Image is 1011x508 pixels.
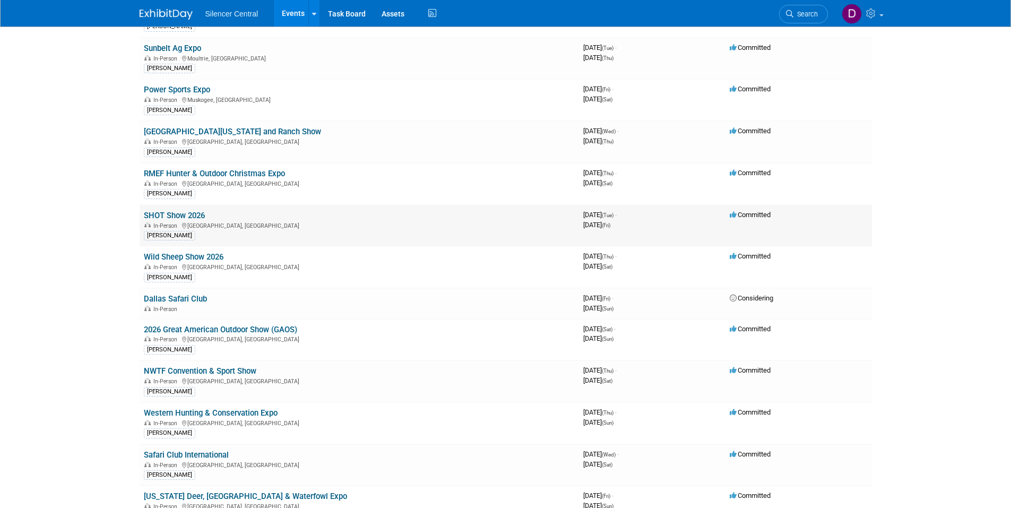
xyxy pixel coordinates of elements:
span: Committed [730,408,771,416]
a: [GEOGRAPHIC_DATA][US_STATE] and Ranch Show [144,127,321,136]
div: Muskogee, [GEOGRAPHIC_DATA] [144,95,575,104]
span: Committed [730,492,771,500]
span: (Sun) [602,306,613,312]
a: Western Hunting & Conservation Expo [144,408,278,418]
span: In-Person [153,336,180,343]
span: - [617,450,619,458]
span: In-Person [153,180,180,187]
span: [DATE] [583,304,613,312]
span: [DATE] [583,127,619,135]
span: [DATE] [583,294,613,302]
span: [DATE] [583,460,612,468]
img: ExhibitDay [140,9,193,20]
img: In-Person Event [144,336,151,341]
span: (Thu) [602,139,613,144]
span: Committed [730,450,771,458]
span: - [615,211,617,219]
span: [DATE] [583,44,617,51]
span: (Tue) [602,45,613,51]
a: Dallas Safari Club [144,294,207,304]
span: - [615,44,617,51]
span: Committed [730,85,771,93]
span: (Sun) [602,336,613,342]
span: [DATE] [583,262,612,270]
span: - [612,85,613,93]
span: [DATE] [583,334,613,342]
span: (Sat) [602,326,612,332]
span: [DATE] [583,408,617,416]
span: [DATE] [583,221,610,229]
span: Considering [730,294,773,302]
img: In-Person Event [144,222,151,228]
img: In-Person Event [144,180,151,186]
a: Safari Club International [144,450,229,460]
a: 2026 Great American Outdoor Show (GAOS) [144,325,297,334]
div: [PERSON_NAME] [144,189,195,199]
img: In-Person Event [144,462,151,467]
span: - [617,127,619,135]
span: (Thu) [602,254,613,260]
span: (Thu) [602,410,613,416]
div: [PERSON_NAME] [144,106,195,115]
a: NWTF Convention & Sport Show [144,366,256,376]
span: In-Person [153,97,180,104]
a: Power Sports Expo [144,85,210,94]
span: (Sat) [602,462,612,468]
div: [GEOGRAPHIC_DATA], [GEOGRAPHIC_DATA] [144,460,575,469]
img: In-Person Event [144,139,151,144]
div: [PERSON_NAME] [144,387,195,397]
span: (Thu) [602,170,613,176]
span: [DATE] [583,366,617,374]
div: Moultrie, [GEOGRAPHIC_DATA] [144,54,575,62]
a: Wild Sheep Show 2026 [144,252,223,262]
span: - [615,169,617,177]
span: (Sat) [602,97,612,102]
img: In-Person Event [144,378,151,383]
div: [GEOGRAPHIC_DATA], [GEOGRAPHIC_DATA] [144,179,575,187]
a: Sunbelt Ag Expo [144,44,201,53]
div: [PERSON_NAME] [144,428,195,438]
span: (Tue) [602,212,613,218]
div: [PERSON_NAME] [144,273,195,282]
span: In-Person [153,264,180,271]
span: In-Person [153,55,180,62]
span: [DATE] [583,450,619,458]
div: [PERSON_NAME] [144,148,195,157]
span: [DATE] [583,137,613,145]
span: [DATE] [583,85,613,93]
span: Search [793,10,818,18]
span: (Sat) [602,180,612,186]
div: [PERSON_NAME] [144,231,195,240]
span: Committed [730,252,771,260]
div: [GEOGRAPHIC_DATA], [GEOGRAPHIC_DATA] [144,376,575,385]
div: [GEOGRAPHIC_DATA], [GEOGRAPHIC_DATA] [144,418,575,427]
span: [DATE] [583,211,617,219]
span: - [615,252,617,260]
span: [DATE] [583,492,613,500]
span: In-Person [153,420,180,427]
img: In-Person Event [144,420,151,425]
a: [US_STATE] Deer, [GEOGRAPHIC_DATA] & Waterfowl Expo [144,492,347,501]
span: Committed [730,211,771,219]
span: - [615,366,617,374]
a: Search [779,5,828,23]
div: [PERSON_NAME] [144,345,195,355]
div: [GEOGRAPHIC_DATA], [GEOGRAPHIC_DATA] [144,137,575,145]
img: In-Person Event [144,264,151,269]
span: [DATE] [583,169,617,177]
span: (Sat) [602,264,612,270]
span: In-Person [153,462,180,469]
span: [DATE] [583,376,612,384]
span: (Wed) [602,452,616,458]
div: [PERSON_NAME] [144,470,195,480]
span: (Wed) [602,128,616,134]
span: [DATE] [583,418,613,426]
span: Committed [730,127,771,135]
div: [PERSON_NAME] [144,64,195,73]
img: In-Person Event [144,306,151,311]
img: In-Person Event [144,97,151,102]
span: (Sat) [602,378,612,384]
div: [GEOGRAPHIC_DATA], [GEOGRAPHIC_DATA] [144,262,575,271]
span: (Thu) [602,55,613,61]
a: SHOT Show 2026 [144,211,205,220]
